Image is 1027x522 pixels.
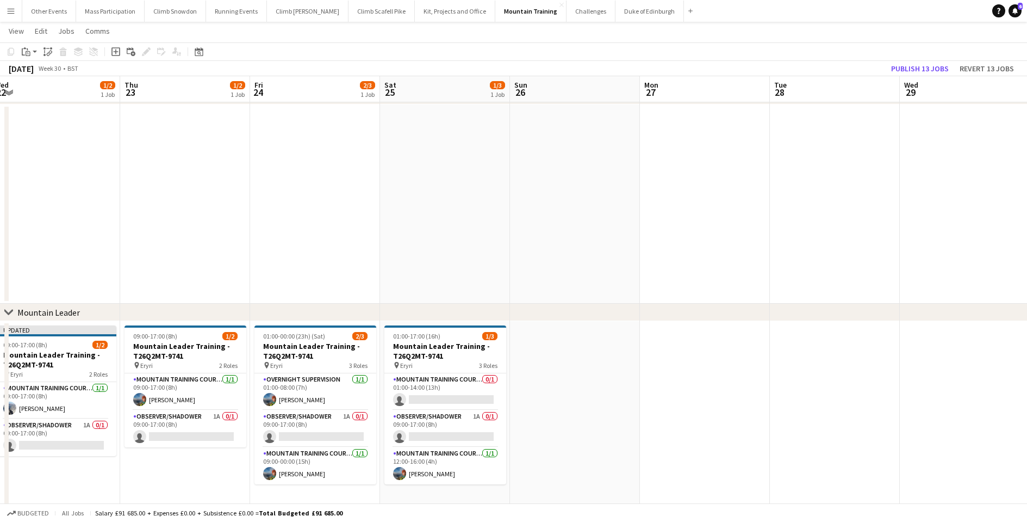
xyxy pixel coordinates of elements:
a: 6 [1009,4,1022,17]
a: Edit [30,24,52,38]
button: Challenges [567,1,615,22]
button: Climb Snowdon [145,1,206,22]
div: Hill and Moorland Leader [17,90,110,101]
span: Comms [85,26,110,36]
div: Mountain Leader [17,307,80,318]
a: Jobs [54,24,79,38]
button: Mass Participation [76,1,145,22]
span: View [9,26,24,36]
div: Salary £91 685.00 + Expenses £0.00 + Subsistence £0.00 = [95,509,343,517]
div: [DATE] [9,63,34,74]
button: Climb Scafell Pike [348,1,415,22]
span: Total Budgeted £91 685.00 [259,509,343,517]
button: Duke of Edinburgh [615,1,684,22]
button: Revert 13 jobs [955,62,1018,76]
span: All jobs [60,509,86,517]
span: Week 30 [36,64,63,72]
a: View [4,24,28,38]
span: Edit [35,26,47,36]
button: Mountain Training [495,1,567,22]
button: Budgeted [5,507,51,519]
a: Comms [81,24,114,38]
span: Budgeted [17,509,49,517]
span: 6 [1018,3,1023,10]
button: Publish 13 jobs [887,62,953,76]
button: Running Events [206,1,267,22]
button: Kit, Projects and Office [415,1,495,22]
div: BST [67,64,78,72]
span: Jobs [58,26,74,36]
button: Climb [PERSON_NAME] [267,1,348,22]
button: Other Events [22,1,76,22]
